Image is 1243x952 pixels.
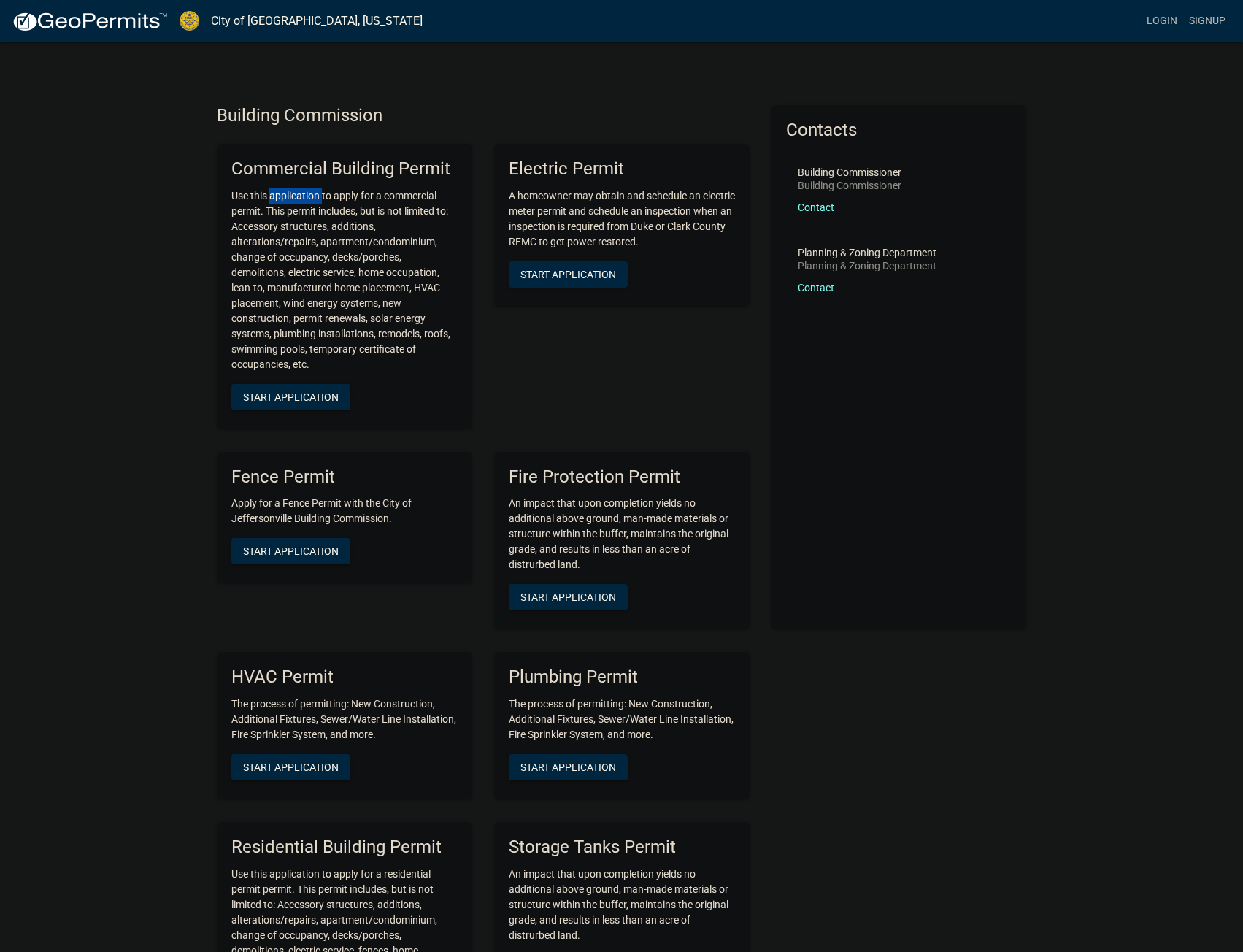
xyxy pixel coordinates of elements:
[509,467,735,488] h5: Fire Protection Permit
[520,591,616,603] span: Start Application
[231,384,350,410] button: Start Application
[798,282,834,293] a: Contact
[231,837,458,858] h5: Residential Building Permit
[798,167,901,177] p: Building Commissioner
[243,545,339,557] span: Start Application
[509,158,735,180] h5: Electric Permit
[798,247,936,258] p: Planning & Zoning Department
[217,105,750,126] h4: Building Commission
[786,120,1012,141] h5: Contacts
[243,761,339,773] span: Start Application
[509,188,735,250] p: A homeowner may obtain and schedule an electric meter permit and schedule an inspection when an i...
[1141,7,1183,35] a: Login
[798,201,834,213] a: Contact
[520,761,616,773] span: Start Application
[509,754,628,780] button: Start Application
[231,754,350,780] button: Start Application
[1183,7,1231,35] a: Signup
[520,268,616,280] span: Start Application
[509,584,628,610] button: Start Application
[211,9,423,34] a: City of [GEOGRAPHIC_DATA], [US_STATE]
[231,538,350,564] button: Start Application
[180,11,199,31] img: City of Jeffersonville, Indiana
[231,188,458,372] p: Use this application to apply for a commercial permit. This permit includes, but is not limited t...
[509,867,735,943] p: An impact that upon completion yields no additional above ground, man-made materials or structure...
[509,667,735,688] h5: Plumbing Permit
[243,391,339,402] span: Start Application
[231,158,458,180] h5: Commercial Building Permit
[798,180,901,191] p: Building Commissioner
[231,496,458,526] p: Apply for a Fence Permit with the City of Jeffersonville Building Commission.
[231,696,458,742] p: The process of permitting: New Construction, Additional Fixtures, Sewer/Water Line Installation, ...
[509,261,628,288] button: Start Application
[231,667,458,688] h5: HVAC Permit
[509,696,735,742] p: The process of permitting: New Construction, Additional Fixtures, Sewer/Water Line Installation, ...
[509,837,735,858] h5: Storage Tanks Permit
[798,261,936,271] p: Planning & Zoning Department
[509,496,735,572] p: An impact that upon completion yields no additional above ground, man-made materials or structure...
[231,467,458,488] h5: Fence Permit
